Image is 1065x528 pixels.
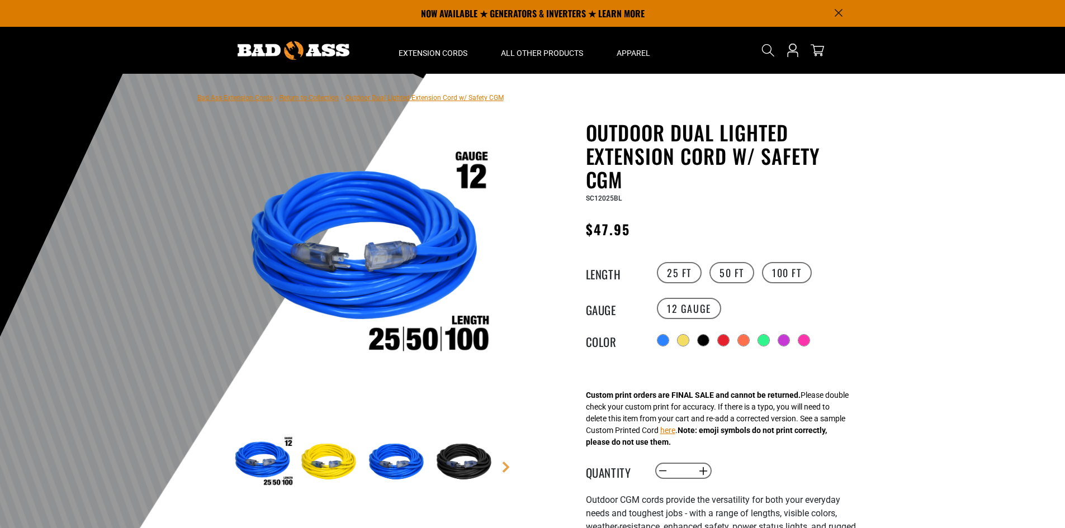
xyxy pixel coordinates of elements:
[366,430,430,495] img: Blue
[586,464,642,478] label: Quantity
[345,94,504,102] span: Outdoor Dual Lighted Extension Cord w/ Safety CGM
[762,262,812,283] label: 100 FT
[600,27,667,74] summary: Apparel
[399,48,467,58] span: Extension Cords
[586,219,630,239] span: $47.95
[586,194,622,202] span: SC12025BL
[433,430,498,495] img: Black
[586,265,642,280] legend: Length
[586,426,827,446] strong: Note: emoji symbols do not print correctly, please do not use them.
[238,41,349,60] img: Bad Ass Extension Cords
[660,425,675,436] button: here
[617,48,650,58] span: Apparel
[298,430,363,495] img: Yellow
[586,389,849,448] div: Please double check your custom print for accuracy. If there is a typo, you will need to delete t...
[586,391,801,399] strong: Custom print orders are FINAL SALE and cannot be returned.
[709,262,754,283] label: 50 FT
[657,298,721,319] label: 12 Gauge
[586,333,642,348] legend: Color
[197,94,273,102] a: Bad Ass Extension Cords
[586,301,642,316] legend: Gauge
[500,462,512,473] a: Next
[657,262,702,283] label: 25 FT
[280,94,339,102] a: Return to Collection
[341,94,343,102] span: ›
[759,41,777,59] summary: Search
[484,27,600,74] summary: All Other Products
[501,48,583,58] span: All Other Products
[586,121,860,191] h1: Outdoor Dual Lighted Extension Cord w/ Safety CGM
[275,94,277,102] span: ›
[197,91,504,104] nav: breadcrumbs
[382,27,484,74] summary: Extension Cords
